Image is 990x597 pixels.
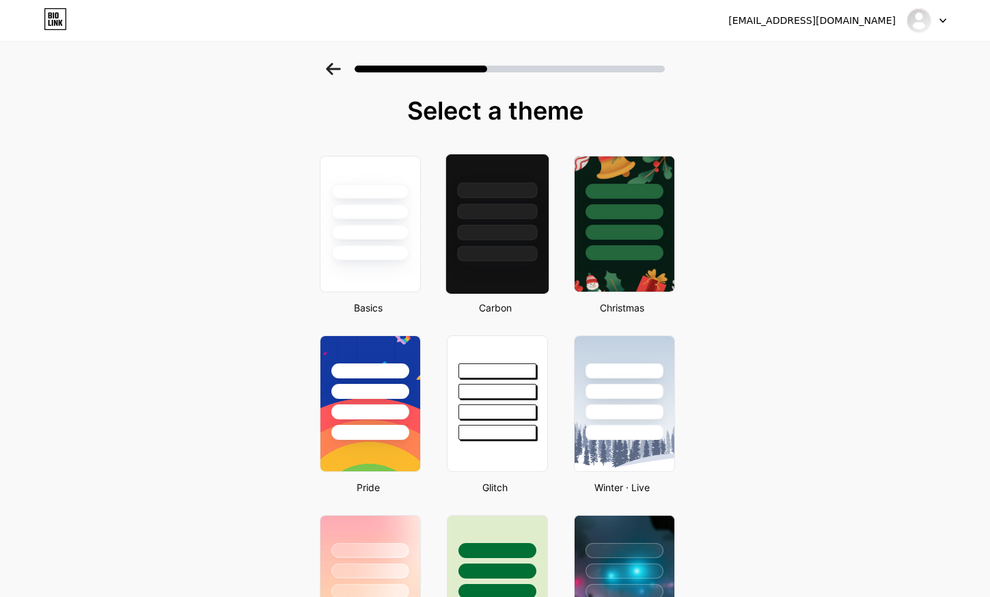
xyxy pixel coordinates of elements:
[316,480,421,495] div: Pride
[443,301,548,315] div: Carbon
[570,480,675,495] div: Winter · Live
[570,301,675,315] div: Christmas
[316,301,421,315] div: Basics
[314,97,676,124] div: Select a theme
[443,480,548,495] div: Glitch
[906,8,932,33] img: scatter_hitam_
[728,14,896,28] div: [EMAIL_ADDRESS][DOMAIN_NAME]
